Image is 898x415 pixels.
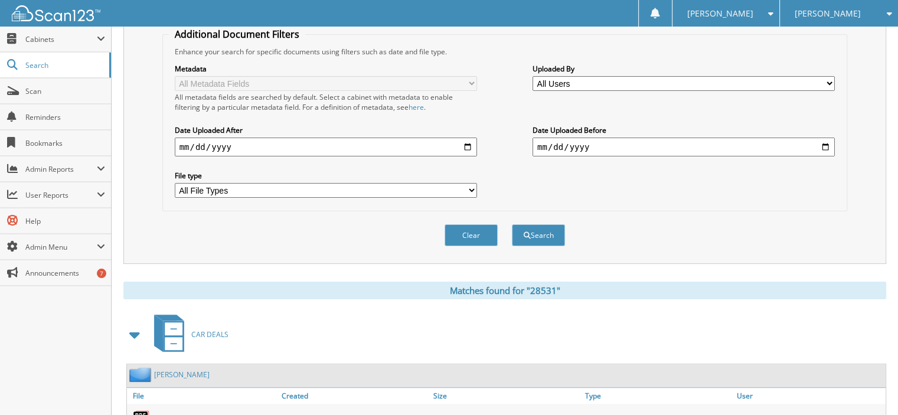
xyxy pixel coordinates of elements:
label: File type [175,171,477,181]
a: [PERSON_NAME] [154,370,210,380]
div: Enhance your search for specific documents using filters such as date and file type. [169,47,841,57]
span: Announcements [25,268,105,278]
img: folder2.png [129,367,154,382]
div: All metadata fields are searched by default. Select a cabinet with metadata to enable filtering b... [175,92,477,112]
a: User [734,388,886,404]
label: Date Uploaded Before [533,125,835,135]
span: [PERSON_NAME] [687,10,753,17]
span: User Reports [25,190,97,200]
div: 7 [97,269,106,278]
button: Clear [445,224,498,246]
span: Help [25,216,105,226]
a: File [127,388,279,404]
label: Metadata [175,64,477,74]
a: Created [279,388,430,404]
span: Bookmarks [25,138,105,148]
span: Reminders [25,112,105,122]
span: Search [25,60,103,70]
a: CAR DEALS [147,311,228,358]
button: Search [512,224,565,246]
span: Scan [25,86,105,96]
input: end [533,138,835,156]
div: Matches found for "28531" [123,282,886,299]
input: start [175,138,477,156]
a: here [409,102,424,112]
img: scan123-logo-white.svg [12,5,100,21]
a: Type [582,388,734,404]
span: Admin Reports [25,164,97,174]
span: Cabinets [25,34,97,44]
a: Size [430,388,582,404]
legend: Additional Document Filters [169,28,305,41]
span: Admin Menu [25,242,97,252]
span: CAR DEALS [191,329,228,339]
label: Date Uploaded After [175,125,477,135]
span: [PERSON_NAME] [795,10,861,17]
label: Uploaded By [533,64,835,74]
